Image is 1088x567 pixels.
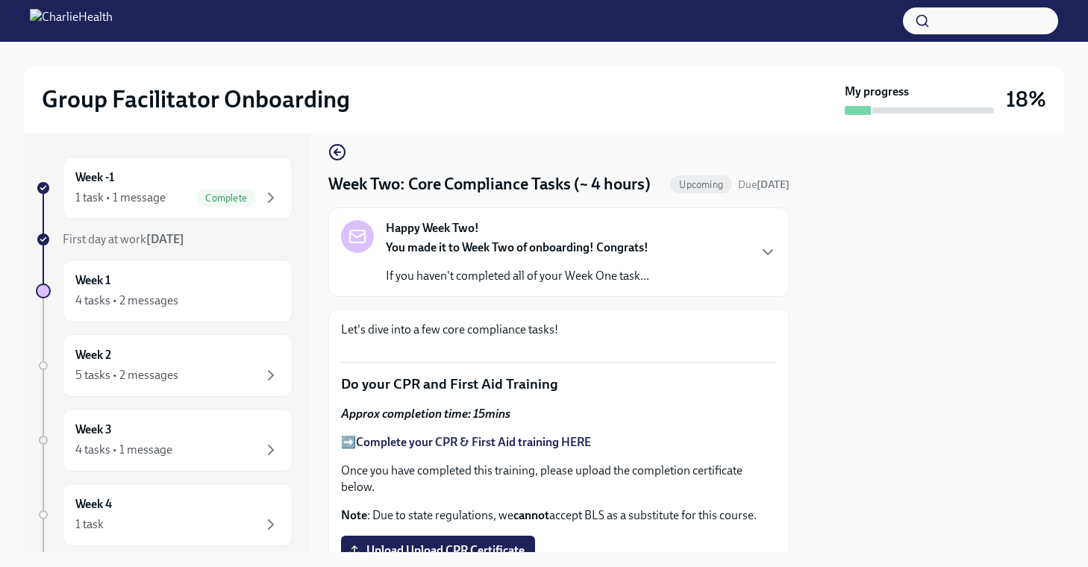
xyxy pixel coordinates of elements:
[328,173,651,195] h4: Week Two: Core Compliance Tasks (~ 4 hours)
[670,179,732,190] span: Upcoming
[386,240,648,254] strong: You made it to Week Two of onboarding! Congrats!
[42,84,350,114] h2: Group Facilitator Onboarding
[75,189,166,206] div: 1 task • 1 message
[75,347,111,363] h6: Week 2
[341,407,510,421] strong: Approx completion time: 15mins
[757,178,790,191] strong: [DATE]
[356,435,591,449] a: Complete your CPR & First Aid training HERE
[75,496,112,513] h6: Week 4
[30,9,113,33] img: CharlieHealth
[36,409,293,472] a: Week 34 tasks • 1 message
[75,516,104,533] div: 1 task
[341,463,777,495] p: Once you have completed this training, please upload the completion certificate below.
[386,220,479,236] strong: Happy Week Two!
[75,422,112,438] h6: Week 3
[351,543,525,558] span: Upload Upload CPR Certificate
[63,232,184,246] span: First day at work
[36,334,293,397] a: Week 25 tasks • 2 messages
[1006,86,1046,113] h3: 18%
[36,157,293,219] a: Week -11 task • 1 messageComplete
[75,272,110,289] h6: Week 1
[75,292,178,309] div: 4 tasks • 2 messages
[36,483,293,546] a: Week 41 task
[341,536,535,566] label: Upload Upload CPR Certificate
[75,169,114,186] h6: Week -1
[341,322,777,338] p: Let's dive into a few core compliance tasks!
[341,507,777,524] p: : Due to state regulations, we accept BLS as a substitute for this course.
[513,508,549,522] strong: cannot
[75,442,172,458] div: 4 tasks • 1 message
[341,375,777,394] p: Do your CPR and First Aid Training
[36,260,293,322] a: Week 14 tasks • 2 messages
[738,178,790,192] span: October 6th, 2025 08:00
[36,231,293,248] a: First day at work[DATE]
[75,367,178,383] div: 5 tasks • 2 messages
[386,268,649,284] p: If you haven't completed all of your Week One task...
[341,508,367,522] strong: Note
[146,232,184,246] strong: [DATE]
[196,192,256,204] span: Complete
[845,84,909,100] strong: My progress
[738,178,790,191] span: Due
[341,434,777,451] p: ➡️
